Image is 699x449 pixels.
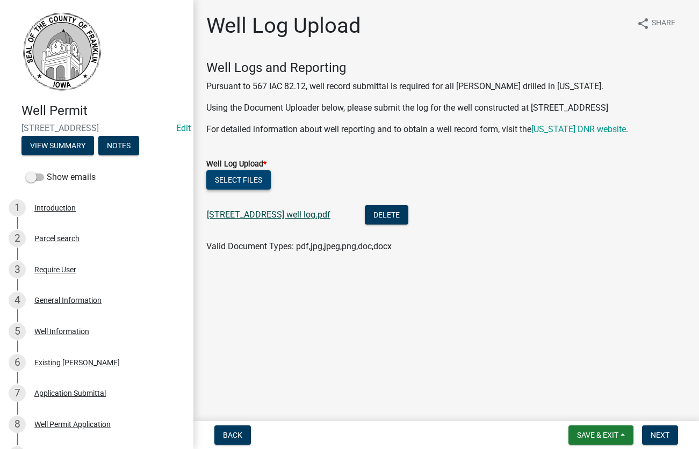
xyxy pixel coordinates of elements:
div: Parcel search [34,235,80,242]
h4: Well Logs and Reporting [206,60,686,76]
a: Edit [176,123,191,133]
div: 6 [9,354,26,371]
h4: Well Permit [21,103,185,119]
div: Well Information [34,328,89,335]
div: General Information [34,296,102,304]
a: [US_STATE] DNR website [531,124,626,134]
h1: Well Log Upload [206,13,361,39]
button: View Summary [21,136,94,155]
button: Delete [365,205,408,225]
p: Using the Document Uploader below, please submit the log for the well constructed at [STREET_ADDR... [206,102,686,114]
div: 3 [9,261,26,278]
label: Show emails [26,171,96,184]
button: Save & Exit [568,425,633,445]
wm-modal-confirm: Summary [21,142,94,150]
span: [STREET_ADDRESS] [21,123,172,133]
div: Application Submittal [34,389,106,397]
button: Notes [98,136,139,155]
div: Require User [34,266,76,273]
p: Pursuant to 567 IAC 82.12, well record submittal is required for all [PERSON_NAME] drilled in [US... [206,80,686,93]
span: Back [223,431,242,439]
div: 5 [9,323,26,340]
div: Introduction [34,204,76,212]
span: Next [651,431,669,439]
span: Valid Document Types: pdf,jpg,jpeg,png,doc,docx [206,241,392,251]
label: Well Log Upload [206,161,266,168]
div: 7 [9,385,26,402]
span: Save & Exit [577,431,618,439]
button: Select files [206,170,271,190]
a: [STREET_ADDRESS] well log.pdf [207,209,330,220]
button: Back [214,425,251,445]
i: share [637,17,650,30]
div: 1 [9,199,26,216]
div: 4 [9,292,26,309]
div: Existing [PERSON_NAME] [34,359,120,366]
img: Franklin County, Iowa [21,11,102,92]
button: shareShare [628,13,684,34]
div: 8 [9,416,26,433]
wm-modal-confirm: Edit Application Number [176,123,191,133]
wm-modal-confirm: Delete Document [365,211,408,221]
div: Well Permit Application [34,421,111,428]
p: For detailed information about well reporting and to obtain a well record form, visit the . [206,123,686,136]
span: Share [652,17,675,30]
div: 2 [9,230,26,247]
button: Next [642,425,678,445]
wm-modal-confirm: Notes [98,142,139,150]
